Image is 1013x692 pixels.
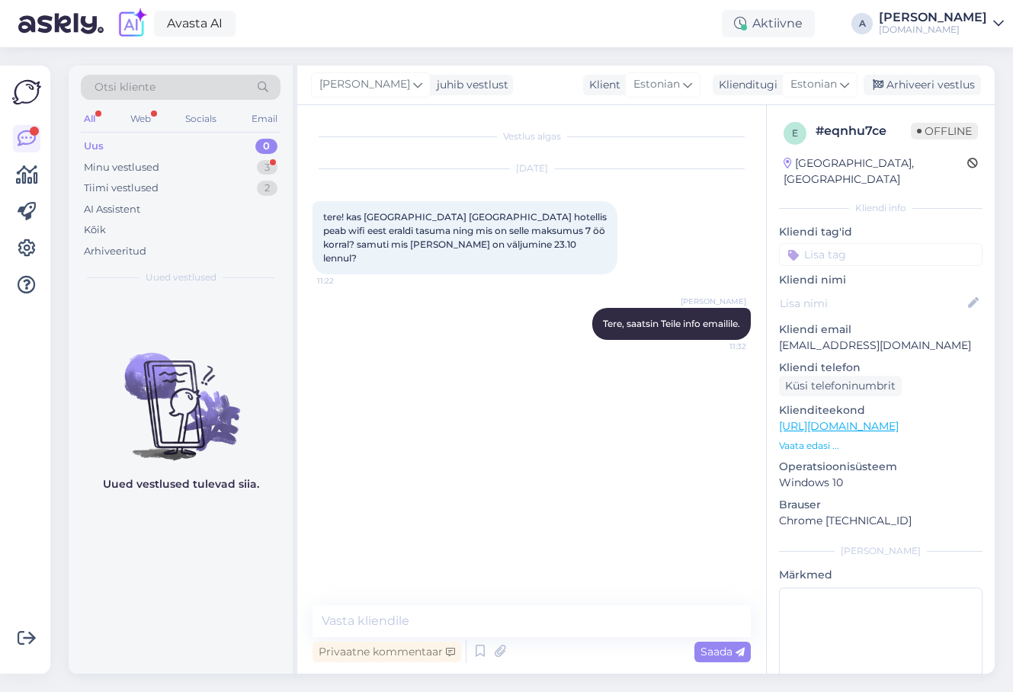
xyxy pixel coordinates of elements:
[779,376,902,396] div: Küsi telefoninumbrit
[633,76,680,93] span: Estonian
[603,318,740,329] span: Tere, saatsin Teile info emailile.
[779,459,983,475] p: Operatsioonisüsteem
[84,202,140,217] div: AI Assistent
[780,295,965,312] input: Lisa nimi
[84,160,159,175] div: Minu vestlused
[84,139,104,154] div: Uus
[779,201,983,215] div: Kliendi info
[816,122,911,140] div: # eqnhu7ce
[779,224,983,240] p: Kliendi tag'id
[700,645,745,658] span: Saada
[779,419,899,433] a: [URL][DOMAIN_NAME]
[879,11,987,24] div: [PERSON_NAME]
[784,155,967,187] div: [GEOGRAPHIC_DATA], [GEOGRAPHIC_DATA]
[779,272,983,288] p: Kliendi nimi
[323,211,611,264] span: tere! kas [GEOGRAPHIC_DATA] [GEOGRAPHIC_DATA] hotellis peab wifi eest eraldi tasuma ning mis on s...
[313,642,461,662] div: Privaatne kommentaar
[681,296,746,307] span: [PERSON_NAME]
[583,77,620,93] div: Klient
[779,567,983,583] p: Märkmed
[69,325,293,463] img: No chats
[84,223,106,238] div: Kõik
[779,243,983,266] input: Lisa tag
[864,75,981,95] div: Arhiveeri vestlus
[317,275,374,287] span: 11:22
[257,181,277,196] div: 2
[313,162,751,175] div: [DATE]
[84,181,159,196] div: Tiimi vestlused
[146,271,216,284] span: Uued vestlused
[12,78,41,107] img: Askly Logo
[779,322,983,338] p: Kliendi email
[779,402,983,418] p: Klienditeekond
[95,79,155,95] span: Otsi kliente
[431,77,508,93] div: juhib vestlust
[779,544,983,558] div: [PERSON_NAME]
[81,109,98,129] div: All
[779,338,983,354] p: [EMAIL_ADDRESS][DOMAIN_NAME]
[790,76,837,93] span: Estonian
[257,160,277,175] div: 3
[779,497,983,513] p: Brauser
[248,109,280,129] div: Email
[779,439,983,453] p: Vaata edasi ...
[779,513,983,529] p: Chrome [TECHNICAL_ID]
[779,475,983,491] p: Windows 10
[792,127,798,139] span: e
[116,8,148,40] img: explore-ai
[319,76,410,93] span: [PERSON_NAME]
[722,10,815,37] div: Aktiivne
[879,24,987,36] div: [DOMAIN_NAME]
[255,139,277,154] div: 0
[103,476,259,492] p: Uued vestlused tulevad siia.
[879,11,1004,36] a: [PERSON_NAME][DOMAIN_NAME]
[851,13,873,34] div: A
[154,11,236,37] a: Avasta AI
[713,77,777,93] div: Klienditugi
[182,109,220,129] div: Socials
[84,244,146,259] div: Arhiveeritud
[911,123,978,139] span: Offline
[313,130,751,143] div: Vestlus algas
[689,341,746,352] span: 11:32
[779,360,983,376] p: Kliendi telefon
[127,109,154,129] div: Web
